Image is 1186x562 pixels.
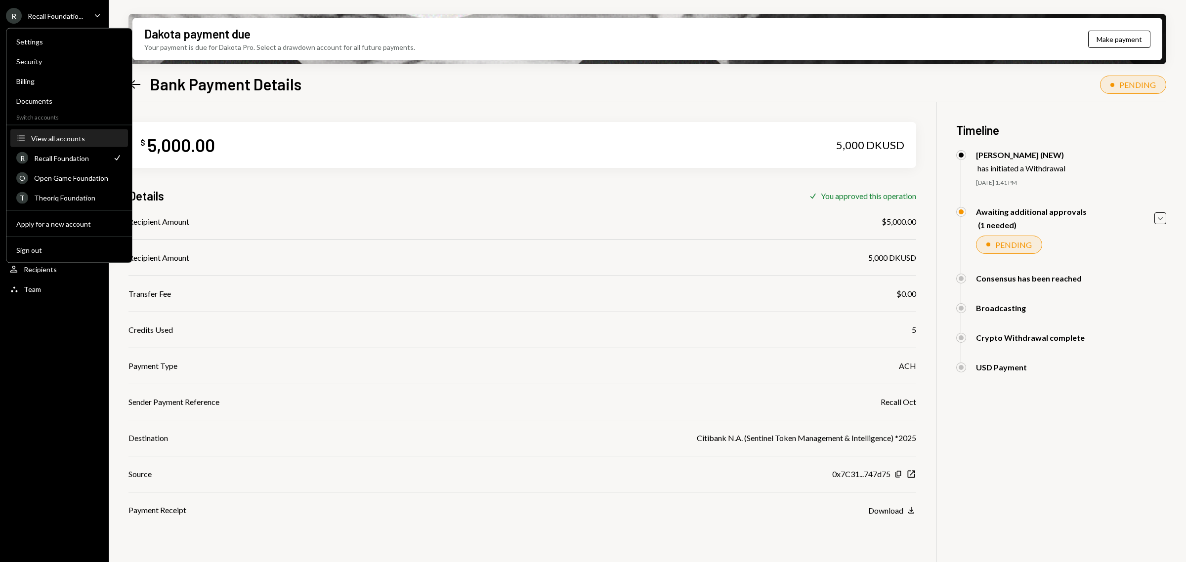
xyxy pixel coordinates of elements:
div: Download [868,506,903,515]
div: Source [128,468,152,480]
div: PENDING [995,240,1032,249]
div: Recall Foundatio... [28,12,83,20]
div: R [16,152,28,164]
button: Sign out [10,241,128,259]
div: 5,000 DKUSD [868,252,916,264]
button: Download [868,505,916,516]
div: Recall Foundation [34,154,106,162]
div: Awaiting additional approvals [976,207,1087,216]
div: Security [16,57,122,66]
div: 0x7C31...747d75 [832,468,890,480]
a: Settings [10,33,128,50]
div: T [16,192,28,203]
div: Your payment is due for Dakota Pro. Select a drawdown account for all future payments. [144,42,415,52]
div: Transfer Fee [128,288,171,300]
h3: Details [128,188,164,204]
div: PENDING [1119,80,1156,89]
div: Recall Oct [881,396,916,408]
div: 5 [912,324,916,336]
div: Payment Type [128,360,177,372]
div: You approved this operation [821,191,916,201]
div: O [16,172,28,184]
div: Documents [16,97,122,105]
a: Billing [10,72,128,90]
div: $ [140,138,145,148]
div: Open Game Foundation [34,174,122,182]
div: Consensus has been reached [976,274,1082,283]
div: Switch accounts [6,112,132,121]
a: Team [6,280,103,298]
div: [PERSON_NAME] (NEW) [976,150,1065,160]
div: 5,000.00 [147,134,215,156]
div: [DATE] 1:41 PM [976,179,1166,187]
div: $5,000.00 [882,216,916,228]
div: Billing [16,77,122,85]
button: View all accounts [10,130,128,148]
a: Documents [10,92,128,110]
div: R [6,8,22,24]
div: has initiated a Withdrawal [977,163,1065,173]
div: Credits Used [128,324,173,336]
a: Security [10,52,128,70]
div: 5,000 DKUSD [836,138,904,152]
button: Make payment [1088,31,1150,48]
div: USD Payment [976,362,1027,372]
div: Sender Payment Reference [128,396,219,408]
div: Team [24,285,41,293]
div: Sign out [16,245,122,254]
div: Destination [128,432,168,444]
a: OOpen Game Foundation [10,169,128,187]
div: Citibank N.A. (Sentinel Token Management & Intelligence) *2025 [697,432,916,444]
div: ACH [899,360,916,372]
button: Apply for a new account [10,215,128,233]
h3: Timeline [956,122,1166,138]
div: Settings [16,38,122,46]
div: Recipient Amount [128,216,189,228]
a: TTheoriq Foundation [10,189,128,206]
div: Recipient Amount [128,252,189,264]
div: Payment Receipt [128,504,186,516]
div: Apply for a new account [16,219,122,228]
div: Broadcasting [976,303,1026,313]
div: Theoriq Foundation [34,194,122,202]
h1: Bank Payment Details [150,74,301,94]
a: Recipients [6,260,103,278]
div: Recipients [24,265,57,274]
div: $0.00 [896,288,916,300]
div: Dakota payment due [144,26,251,42]
div: Crypto Withdrawal complete [976,333,1085,342]
div: View all accounts [31,134,122,142]
div: (1 needed) [978,220,1087,230]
